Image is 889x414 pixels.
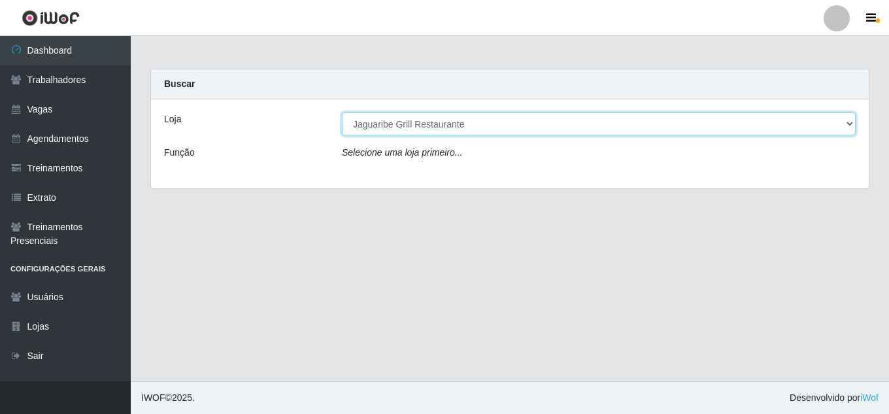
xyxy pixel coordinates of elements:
[342,147,462,158] i: Selecione uma loja primeiro...
[141,391,195,405] span: © 2025 .
[164,112,181,126] label: Loja
[164,78,195,89] strong: Buscar
[164,146,195,160] label: Função
[141,392,165,403] span: IWOF
[860,392,879,403] a: iWof
[790,391,879,405] span: Desenvolvido por
[22,10,80,26] img: CoreUI Logo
